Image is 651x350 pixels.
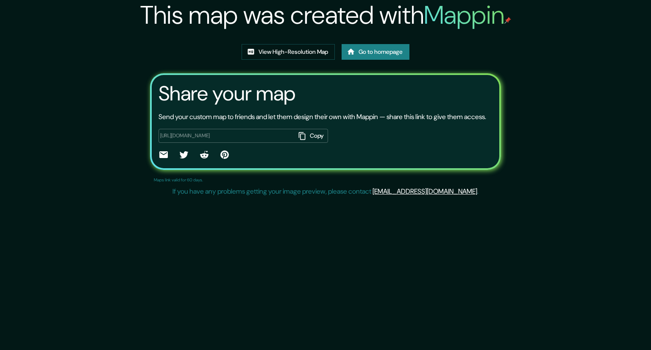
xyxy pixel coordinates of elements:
button: Copy [295,129,328,143]
p: Maps link valid for 60 days. [154,177,203,183]
iframe: Help widget launcher [576,317,642,341]
a: View High-Resolution Map [242,44,335,60]
p: Send your custom map to friends and let them design their own with Mappin — share this link to gi... [159,112,486,122]
h3: Share your map [159,82,295,106]
img: mappin-pin [504,17,511,24]
a: Go to homepage [342,44,409,60]
p: If you have any problems getting your image preview, please contact . [172,186,479,197]
a: [EMAIL_ADDRESS][DOMAIN_NAME] [373,187,477,196]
